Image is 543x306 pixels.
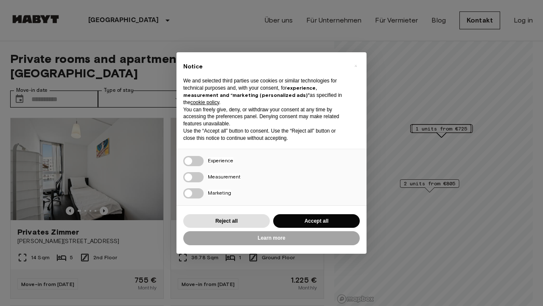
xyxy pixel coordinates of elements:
[208,157,233,164] span: Experience
[183,127,346,142] p: Use the “Accept all” button to consent. Use the “Reject all” button or close this notice to conti...
[354,61,357,71] span: ×
[349,59,362,73] button: Close this notice
[208,190,231,196] span: Marketing
[183,106,346,127] p: You can freely give, deny, or withdraw your consent at any time by accessing the preferences pane...
[183,214,270,228] button: Reject all
[183,77,346,106] p: We and selected third parties use cookies or similar technologies for technical purposes and, wit...
[190,99,219,105] a: cookie policy
[183,231,360,245] button: Learn more
[208,173,241,180] span: Measurement
[183,85,317,98] strong: experience, measurement and “marketing (personalized ads)”
[273,214,360,228] button: Accept all
[183,62,346,71] h2: Notice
